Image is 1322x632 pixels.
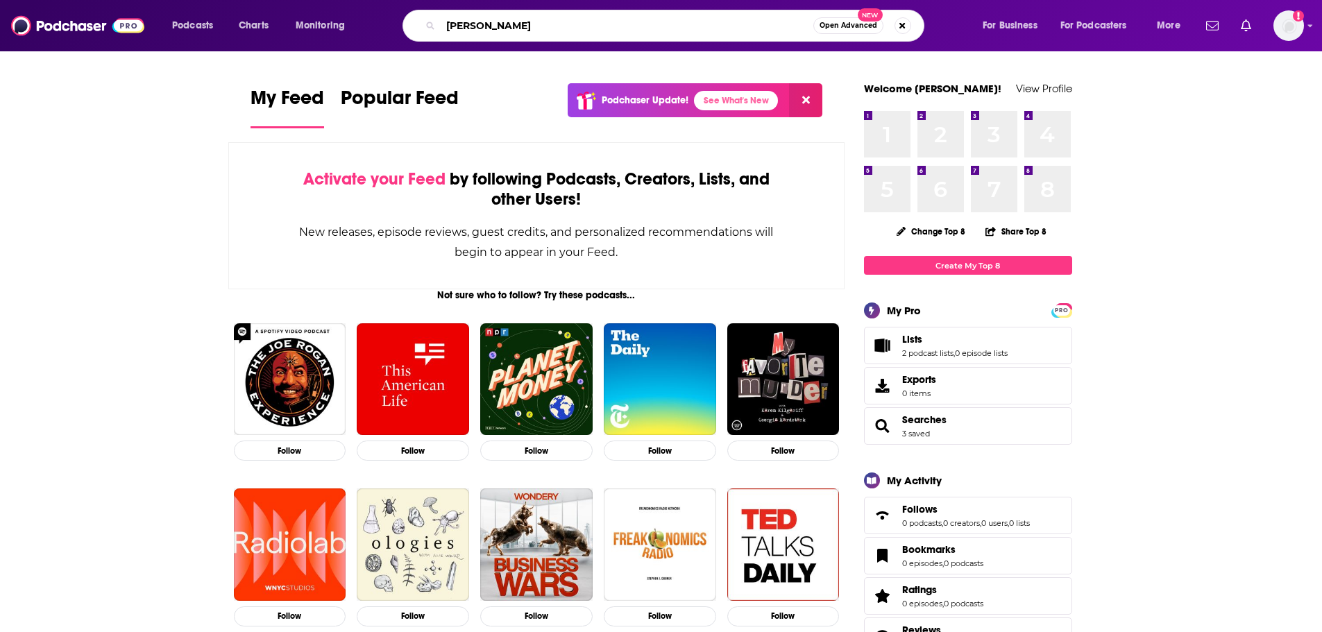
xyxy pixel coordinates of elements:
[902,388,936,398] span: 0 items
[239,16,269,35] span: Charts
[864,367,1072,404] a: Exports
[887,304,921,317] div: My Pro
[981,518,1008,528] a: 0 users
[869,506,897,525] a: Follows
[983,16,1037,35] span: For Business
[1051,15,1147,37] button: open menu
[1060,16,1127,35] span: For Podcasters
[357,606,469,626] button: Follow
[357,488,469,601] img: Ologies with Alie Ward
[1016,82,1072,95] a: View Profile
[604,323,716,436] img: The Daily
[694,91,778,110] a: See What's New
[902,429,930,438] a: 3 saved
[441,15,813,37] input: Search podcasts, credits, & more...
[480,488,593,601] img: Business Wars
[298,222,775,262] div: New releases, episode reviews, guest credits, and personalized recommendations will begin to appe...
[902,413,947,426] a: Searches
[357,441,469,461] button: Follow
[902,599,942,608] a: 0 episodes
[1157,16,1180,35] span: More
[727,488,840,601] img: TED Talks Daily
[602,94,688,106] p: Podchaser Update!
[480,323,593,436] img: Planet Money
[902,503,1030,515] a: Follows
[902,373,936,386] span: Exports
[341,86,459,118] span: Popular Feed
[869,546,897,565] a: Bookmarks
[228,289,845,301] div: Not sure who to follow? Try these podcasts...
[162,15,231,37] button: open menu
[955,348,1008,358] a: 0 episode lists
[230,15,277,37] a: Charts
[286,15,363,37] button: open menu
[1273,10,1304,41] span: Logged in as gbrussel
[888,223,974,240] button: Change Top 8
[942,518,943,528] span: ,
[864,82,1001,95] a: Welcome [PERSON_NAME]!
[234,488,346,601] img: Radiolab
[944,558,983,568] a: 0 podcasts
[1201,14,1224,37] a: Show notifications dropdown
[887,474,942,487] div: My Activity
[1147,15,1198,37] button: open menu
[480,441,593,461] button: Follow
[1008,518,1009,528] span: ,
[902,333,1008,345] a: Lists
[864,327,1072,364] span: Lists
[604,488,716,601] img: Freakonomics Radio
[234,323,346,436] img: The Joe Rogan Experience
[416,10,938,42] div: Search podcasts, credits, & more...
[1235,14,1257,37] a: Show notifications dropdown
[864,537,1072,574] span: Bookmarks
[980,518,981,528] span: ,
[172,16,213,35] span: Podcasts
[864,577,1072,615] span: Ratings
[296,16,345,35] span: Monitoring
[902,503,938,515] span: Follows
[341,86,459,128] a: Popular Feed
[1273,10,1304,41] img: User Profile
[902,543,956,556] span: Bookmarks
[1053,305,1070,316] span: PRO
[727,323,840,436] a: My Favorite Murder with Karen Kilgariff and Georgia Hardstark
[954,348,955,358] span: ,
[942,558,944,568] span: ,
[943,518,980,528] a: 0 creators
[357,323,469,436] img: This American Life
[813,17,883,34] button: Open AdvancedNew
[1009,518,1030,528] a: 0 lists
[11,12,144,39] img: Podchaser - Follow, Share and Rate Podcasts
[251,86,324,118] span: My Feed
[820,22,877,29] span: Open Advanced
[869,336,897,355] a: Lists
[973,15,1055,37] button: open menu
[858,8,883,22] span: New
[234,441,346,461] button: Follow
[944,599,983,608] a: 0 podcasts
[902,348,954,358] a: 2 podcast lists
[869,586,897,606] a: Ratings
[480,606,593,626] button: Follow
[985,218,1047,245] button: Share Top 8
[251,86,324,128] a: My Feed
[902,558,942,568] a: 0 episodes
[942,599,944,608] span: ,
[869,416,897,436] a: Searches
[727,606,840,626] button: Follow
[1273,10,1304,41] button: Show profile menu
[1053,305,1070,315] a: PRO
[902,518,942,528] a: 0 podcasts
[604,441,716,461] button: Follow
[864,407,1072,445] span: Searches
[234,606,346,626] button: Follow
